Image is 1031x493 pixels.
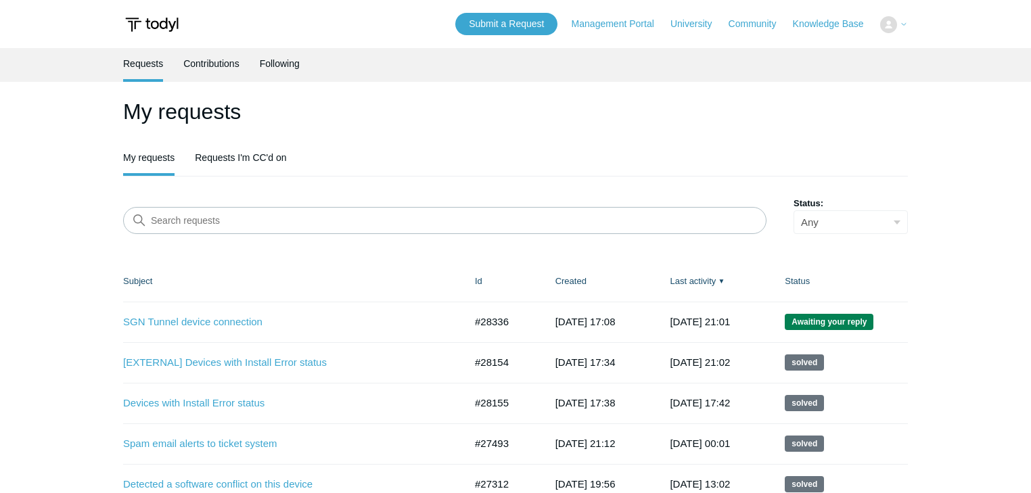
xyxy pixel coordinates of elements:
a: Last activity▼ [670,276,716,286]
span: ▼ [718,276,725,286]
a: Submit a Request [455,13,557,35]
th: Subject [123,261,461,302]
time: 2025-09-07T13:02:02+00:00 [670,478,730,490]
time: 2025-09-16T17:34:27+00:00 [555,356,616,368]
input: Search requests [123,207,766,234]
a: Devices with Install Error status [123,396,444,411]
a: My requests [123,142,175,173]
a: [EXTERNAL] Devices with Install Error status [123,355,444,371]
time: 2025-09-23T17:08:50+00:00 [555,316,616,327]
span: We are waiting for you to respond [785,314,873,330]
td: #28154 [461,342,542,383]
a: Detected a software conflict on this device [123,477,444,492]
a: Created [555,276,587,286]
span: This request has been solved [785,395,824,411]
a: Management Portal [572,17,668,31]
span: This request has been solved [785,476,824,492]
a: Spam email alerts to ticket system [123,436,444,452]
td: #27493 [461,423,542,464]
a: Requests I'm CC'd on [195,142,286,173]
a: Community [729,17,790,31]
label: Status: [794,197,908,210]
span: This request has been solved [785,436,824,452]
time: 2025-09-16T17:38:26+00:00 [555,397,616,408]
th: Status [771,261,908,302]
td: #28336 [461,302,542,342]
img: Todyl Support Center Help Center home page [123,12,181,37]
time: 2025-08-11T19:56:27+00:00 [555,478,616,490]
td: #28155 [461,383,542,423]
span: This request has been solved [785,354,824,371]
time: 2025-09-15T00:01:59+00:00 [670,438,730,449]
a: SGN Tunnel device connection [123,314,444,330]
a: Following [260,48,300,79]
a: Knowledge Base [793,17,877,31]
time: 2025-08-15T21:12:14+00:00 [555,438,616,449]
th: Id [461,261,542,302]
a: Requests [123,48,163,79]
a: Contributions [183,48,239,79]
h1: My requests [123,95,908,128]
time: 2025-09-16T17:42:23+00:00 [670,397,730,408]
time: 2025-09-28T21:01:50+00:00 [670,316,730,327]
time: 2025-09-18T21:02:30+00:00 [670,356,730,368]
a: University [670,17,725,31]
